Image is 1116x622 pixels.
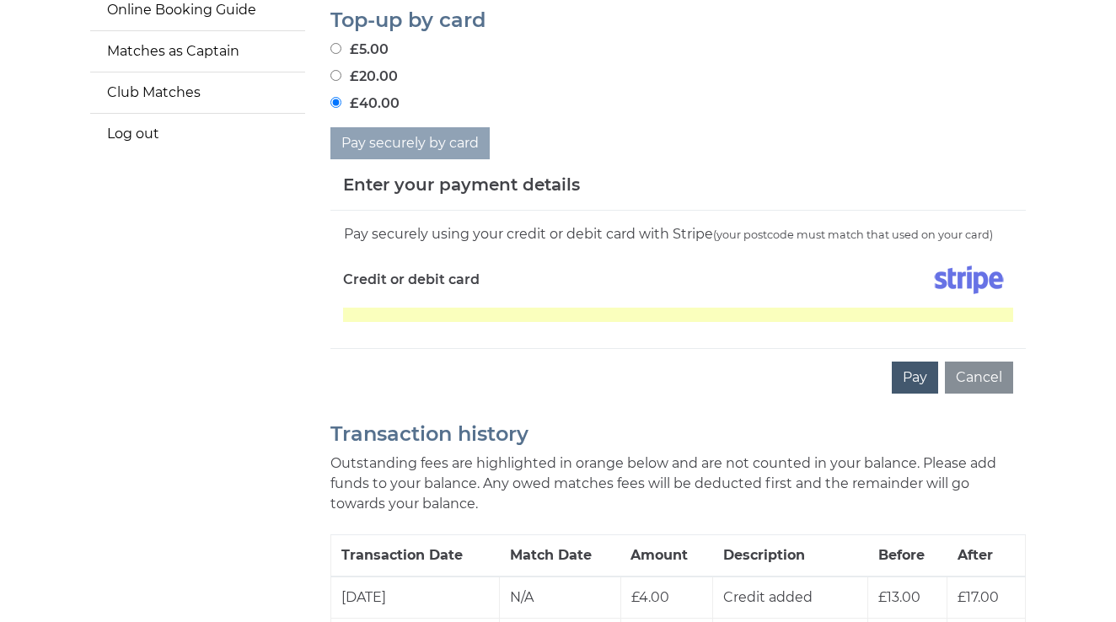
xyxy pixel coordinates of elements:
[868,535,947,577] th: Before
[330,43,341,54] input: £5.00
[343,172,580,197] h5: Enter your payment details
[945,362,1013,394] button: Cancel
[90,31,305,72] a: Matches as Captain
[620,535,712,577] th: Amount
[330,94,400,114] label: £40.00
[90,114,305,154] a: Log out
[330,9,1026,31] h2: Top-up by card
[343,308,1013,322] iframe: Secure card payment input frame
[947,535,1026,577] th: After
[713,228,993,241] small: (your postcode must match that used on your card)
[878,589,920,605] span: £13.00
[713,535,868,577] th: Description
[500,535,621,577] th: Match Date
[330,70,341,81] input: £20.00
[631,589,669,605] span: £4.00
[331,576,500,619] td: [DATE]
[330,127,490,159] button: Pay securely by card
[330,97,341,108] input: £40.00
[958,589,999,605] span: £17.00
[343,259,480,301] label: Credit or debit card
[330,453,1026,514] p: Outstanding fees are highlighted in orange below and are not counted in your balance. Please add ...
[713,576,868,619] td: Credit added
[500,576,621,619] td: N/A
[330,40,389,60] label: £5.00
[343,223,1013,245] div: Pay securely using your credit or debit card with Stripe
[330,423,1026,445] h2: Transaction history
[90,72,305,113] a: Club Matches
[330,67,398,87] label: £20.00
[892,362,938,394] button: Pay
[331,535,500,577] th: Transaction Date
